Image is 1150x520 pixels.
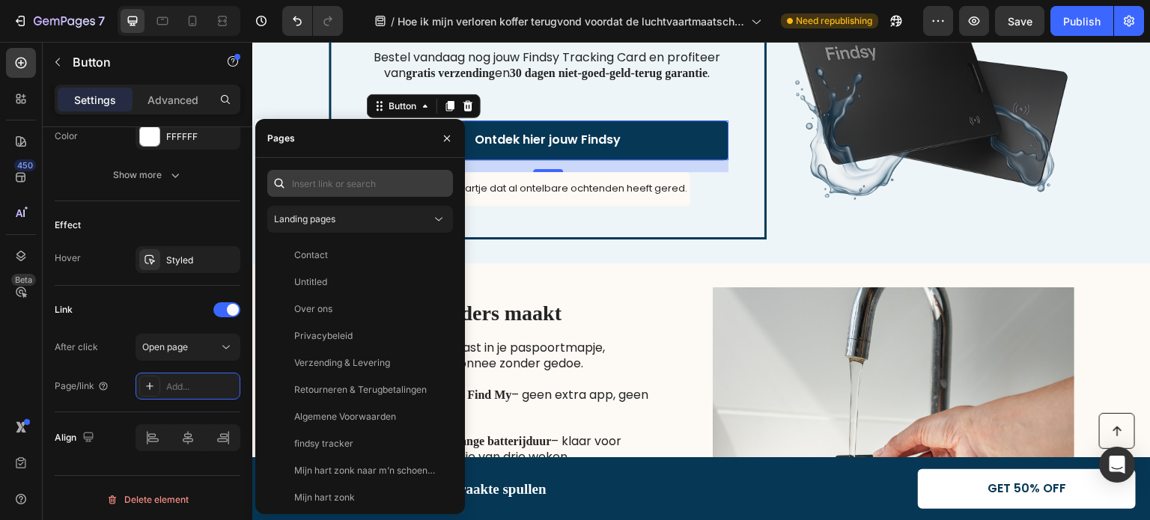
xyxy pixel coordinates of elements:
button: 7 [6,6,112,36]
strong: Ultra-dun (1,8 mm) [91,299,192,312]
button: Publish [1050,6,1113,36]
p: Settings [74,92,116,108]
button: Show more [55,162,240,189]
div: findsy tracker [294,437,353,450]
p: GET 50% OFF [735,439,814,455]
button: Save [995,6,1044,36]
strong: Werkt direct met Apple Find My [91,346,259,359]
div: 450 [14,159,36,171]
div: Algemene Voorwaarden [294,410,396,423]
div: Contact [294,248,328,262]
strong: gratis verzending [153,25,243,37]
div: Page/link [55,379,109,393]
span: Save [1008,15,1032,28]
div: Color [55,129,78,143]
div: Undo/Redo [282,6,343,36]
span: / [391,13,395,29]
iframe: To enrich screen reader interactions, please activate Accessibility in Grammarly extension settings [252,42,1150,520]
div: Publish [1063,13,1101,29]
div: Link [55,303,73,316]
div: Open Intercom Messenger [1099,447,1135,483]
div: Privacybeleid [294,329,353,343]
span: Hoe ik mijn verloren koffer terugvond voordat de luchtvaartmaatschappij hem überhaupt miste [398,13,745,29]
p: Ontdek hier jouw Findsy [222,91,368,106]
div: Over ons [294,302,332,316]
input: Insert link or search [267,170,453,197]
div: Mijn hart zonk naar m’n schoenen… [294,464,438,477]
div: FFFFFF [166,130,237,144]
div: Add... [166,380,237,394]
p: 📏 – past in je paspoortmapje, bagagevak of portemonnee zonder gedoe. [76,299,413,330]
p: Een klein kaartje dat al ontelbare ochtenden heeft gered. [156,141,435,153]
div: Verzending & Levering [294,356,390,370]
div: Beta [11,274,36,286]
div: Retourneren & Terugbetalingen [294,383,427,397]
div: Hover [55,251,81,265]
div: Show more [113,168,183,183]
p: Bestel vandaag nog jouw Findsy Tracking Card en profiteer van en . [115,8,475,40]
strong: Wat Findsy anders maakt [78,260,309,283]
div: After click [55,340,98,354]
p: 🍏 – geen extra app, geen gedoe. [76,330,413,376]
div: Effect [55,218,81,232]
span: Need republishing [796,14,872,28]
p: 7 [98,12,105,30]
button: Delete element [55,488,240,512]
button: Open page [136,334,240,361]
strong: 30 dagen niet-goed-geld-terug garantie [258,25,455,37]
button: <p>Ontdek hier jouw Findsy</p> [115,79,476,118]
div: Pages [267,132,295,145]
span: Open page [142,341,188,352]
div: Styled [166,254,237,267]
div: Delete element [106,491,189,509]
button: Landing pages [267,206,453,233]
div: Untitled [294,275,327,289]
strong: USB-C oplaadbaar & lange batterijduur [91,393,299,406]
span: Landing pages [274,213,335,224]
p: 🔋 – klaar voor [PERSON_NAME], ook die van drie weken. [76,376,413,423]
a: GET 50% OFF [666,427,883,467]
div: Button [133,58,167,71]
div: Align [55,428,97,448]
p: Advanced [147,92,198,108]
div: Mijn hart zonk [294,491,355,504]
p: Button [73,53,200,71]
